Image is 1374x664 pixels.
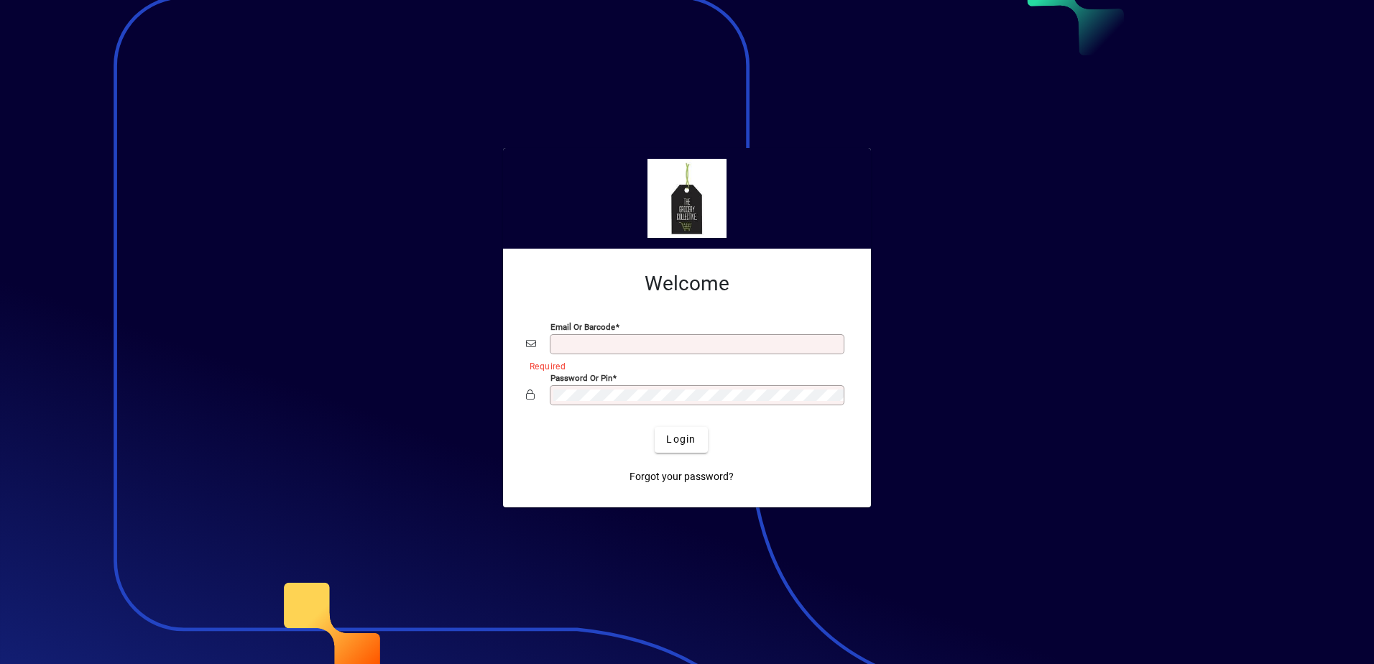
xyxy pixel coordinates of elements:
mat-label: Password or Pin [550,372,612,382]
mat-error: Required [530,358,836,373]
span: Forgot your password? [630,469,734,484]
h2: Welcome [526,272,848,296]
mat-label: Email or Barcode [550,321,615,331]
button: Login [655,427,707,453]
span: Login [666,432,696,447]
a: Forgot your password? [624,464,739,490]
